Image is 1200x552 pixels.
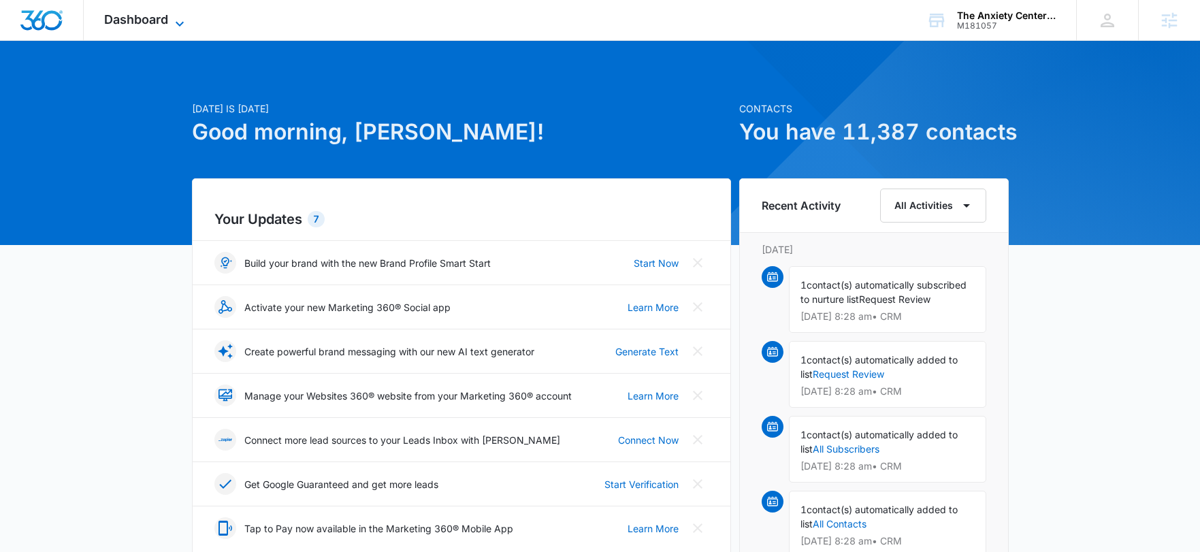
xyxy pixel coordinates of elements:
p: [DATE] 8:28 am • CRM [800,312,975,321]
button: Close [687,385,709,406]
p: [DATE] 8:28 am • CRM [800,461,975,471]
span: 1 [800,279,807,291]
span: Dashboard [104,12,168,27]
span: 1 [800,504,807,515]
p: [DATE] is [DATE] [192,101,731,116]
p: Get Google Guaranteed and get more leads [244,477,438,491]
p: [DATE] 8:28 am • CRM [800,536,975,546]
a: Start Now [634,256,679,270]
button: All Activities [880,189,986,223]
div: account id [957,21,1056,31]
button: Close [687,517,709,539]
p: Contacts [739,101,1009,116]
p: [DATE] 8:28 am • CRM [800,387,975,396]
h1: Good morning, [PERSON_NAME]! [192,116,731,148]
button: Close [687,340,709,362]
p: Connect more lead sources to your Leads Inbox with [PERSON_NAME] [244,433,560,447]
span: Request Review [859,293,930,305]
p: Build your brand with the new Brand Profile Smart Start [244,256,491,270]
span: contact(s) automatically added to list [800,354,958,380]
h6: Recent Activity [762,197,841,214]
span: 1 [800,429,807,440]
span: contact(s) automatically added to list [800,504,958,530]
h1: You have 11,387 contacts [739,116,1009,148]
a: Learn More [628,389,679,403]
a: Start Verification [604,477,679,491]
a: Generate Text [615,344,679,359]
a: Request Review [813,368,884,380]
h2: Your Updates [214,209,709,229]
a: Learn More [628,521,679,536]
div: 7 [308,211,325,227]
button: Close [687,429,709,451]
a: All Subscribers [813,443,879,455]
a: Connect Now [618,433,679,447]
button: Close [687,252,709,274]
div: account name [957,10,1056,21]
a: Learn More [628,300,679,314]
button: Close [687,473,709,495]
p: Create powerful brand messaging with our new AI text generator [244,344,534,359]
span: contact(s) automatically added to list [800,429,958,455]
button: Close [687,296,709,318]
p: Activate your new Marketing 360® Social app [244,300,451,314]
span: contact(s) automatically subscribed to nurture list [800,279,967,305]
p: [DATE] [762,242,986,257]
p: Tap to Pay now available in the Marketing 360® Mobile App [244,521,513,536]
p: Manage your Websites 360® website from your Marketing 360® account [244,389,572,403]
span: 1 [800,354,807,366]
a: All Contacts [813,518,866,530]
